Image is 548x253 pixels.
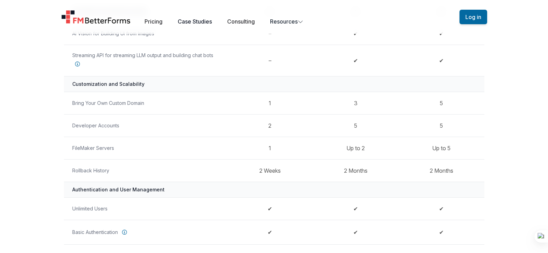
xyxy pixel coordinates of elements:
[399,114,484,137] td: 5
[227,45,313,76] td: –
[313,137,399,159] td: Up to 2
[64,197,227,220] th: Unlimited Users
[64,92,227,114] th: Bring Your Own Custom Domain
[64,220,227,244] th: Basic Authentication
[227,159,313,182] td: 2 Weeks
[227,18,255,25] a: Consulting
[227,197,313,220] td: ✔
[61,10,131,24] a: Home
[399,159,484,182] td: 2 Months
[313,220,399,244] td: ✔
[227,220,313,244] td: ✔
[227,137,313,159] td: 1
[313,45,399,76] td: ✔
[64,159,227,182] th: Rollback History
[459,10,487,24] button: Log in
[313,92,399,114] td: 3
[399,220,484,244] td: ✔
[145,18,162,25] a: Pricing
[270,17,303,26] button: Resources
[227,114,313,137] td: 2
[64,76,484,92] th: Customization and Scalability
[399,137,484,159] td: Up to 5
[399,45,484,76] td: ✔
[313,159,399,182] td: 2 Months
[313,197,399,220] td: ✔
[64,182,484,197] th: Authentication and User Management
[313,114,399,137] td: 5
[399,92,484,114] td: 5
[178,18,212,25] a: Case Studies
[64,137,227,159] th: FileMaker Servers
[53,8,495,26] nav: Global
[64,45,227,76] th: Streaming API for streaming LLM output and building chat bots
[399,197,484,220] td: ✔
[227,92,313,114] td: 1
[64,114,227,137] th: Developer Accounts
